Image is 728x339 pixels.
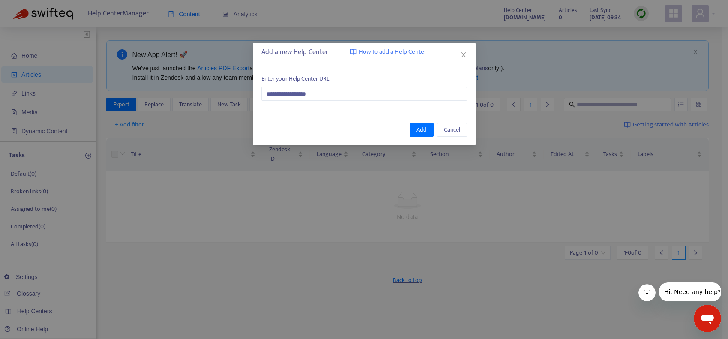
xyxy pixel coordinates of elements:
img: image-link [350,48,357,55]
span: Add [416,125,427,135]
span: How to add a Help Center [359,47,427,57]
iframe: Message from company [659,282,721,301]
button: Close [459,50,468,60]
iframe: Button to launch messaging window [694,305,721,332]
span: Cancel [444,125,460,135]
a: How to add a Help Center [350,47,427,57]
div: Add a new Help Center [261,47,467,57]
button: Cancel [437,123,467,137]
button: Add [410,123,434,137]
span: Enter your Help Center URL [261,74,467,84]
iframe: Close message [638,284,656,301]
span: close [460,51,467,58]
